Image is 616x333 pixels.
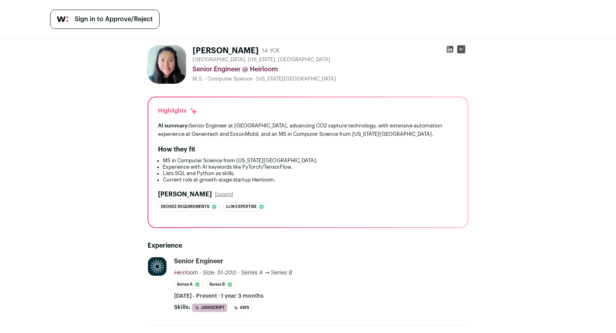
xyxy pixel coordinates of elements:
span: AI summary: [158,123,189,128]
div: Senior Engineer at [GEOGRAPHIC_DATA], advancing CO2 capture technology, with extensive automation... [158,121,458,138]
li: AWS [231,303,252,312]
span: Sign in to Approve/Reject [75,14,153,24]
span: Skills: [174,303,190,311]
div: Senior Engineer [174,257,223,266]
h1: [PERSON_NAME] [192,45,259,57]
li: Current role at growth-stage startup Heirloom. [163,177,458,183]
span: · Size: 51-200 [200,270,236,276]
h2: [PERSON_NAME] [158,190,212,199]
span: Heirloom [174,270,198,276]
span: · [238,269,239,277]
h2: Experience [148,241,468,250]
img: wellfound-symbol-flush-black-fb3c872781a75f747ccb3a119075da62bfe97bd399995f84a933054e44a575c4.png [57,16,68,22]
div: M.S. - Computer Science - [US_STATE][GEOGRAPHIC_DATA] [192,76,468,82]
img: c725bc303786e311daf9c6759cc734650fc4eb5eef40743296c006b677d186dc.jpg [148,257,166,276]
button: Expand [215,191,233,198]
li: JavaScript [192,303,227,312]
span: Degree requirements [161,203,209,211]
div: Highlights [158,107,198,115]
li: Experience with AI keywords like PyTorch/TensorFlow. [163,164,458,170]
span: Series A → Series B [241,270,292,276]
li: Series B [207,280,236,289]
span: Llm expertise [226,203,257,211]
span: [DATE] - Present · 1 year 3 months [174,292,263,300]
li: Lists SQL and Python as skills. [163,170,458,177]
div: 14 YOE [262,47,280,55]
img: d56be07bf220543cbb75b4b55b7037fcffc067b444aa3af8735e7fcbbae9ea9b.jpg [148,45,186,84]
a: Sign in to Approve/Reject [50,10,160,29]
span: [GEOGRAPHIC_DATA], [US_STATE], [GEOGRAPHIC_DATA] [192,57,330,63]
li: Series A [174,280,203,289]
li: MS in Computer Science from [US_STATE][GEOGRAPHIC_DATA]. [163,157,458,164]
h2: How they fit [158,145,195,154]
div: Senior Engineer @ Heirloom [192,65,468,74]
